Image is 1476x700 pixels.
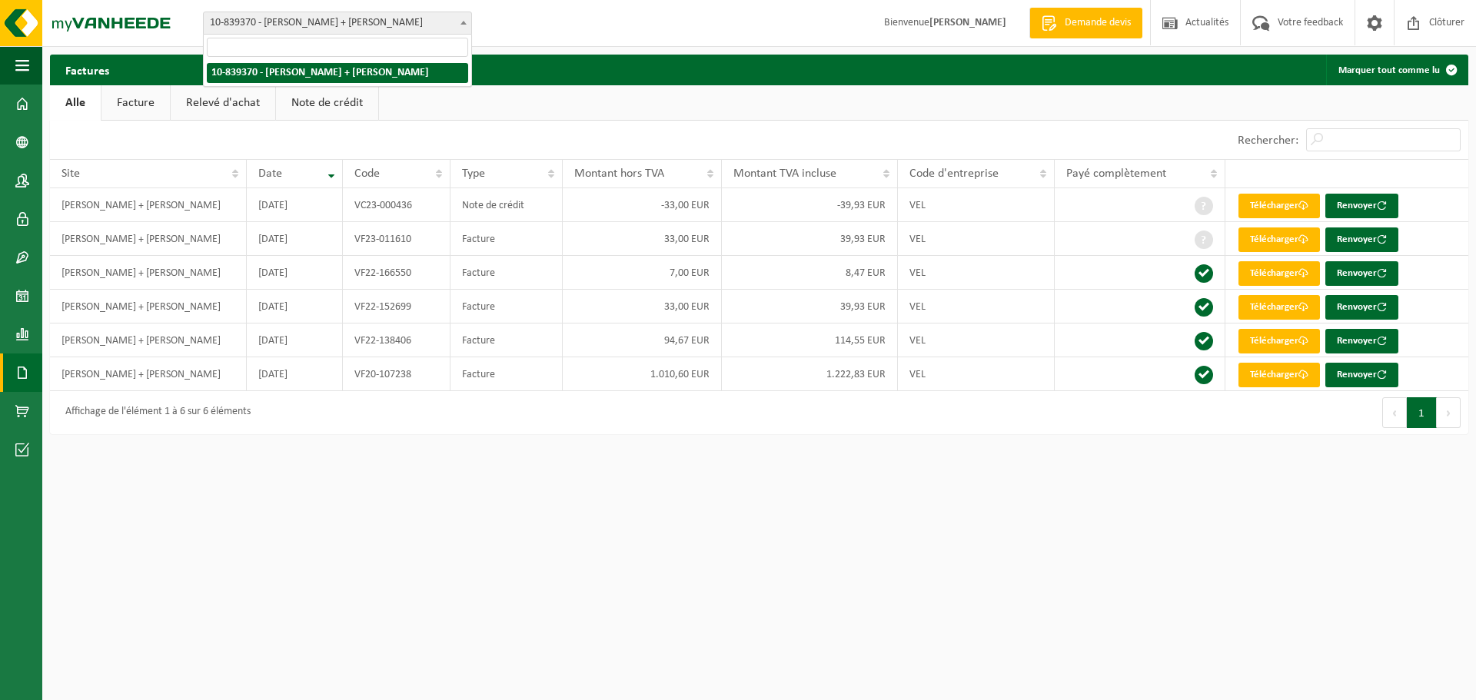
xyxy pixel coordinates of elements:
td: VF20-107238 [343,357,450,391]
td: 33,00 EUR [563,222,722,256]
label: Rechercher: [1238,134,1298,147]
a: Demande devis [1029,8,1142,38]
span: Code d'entreprise [909,168,999,180]
td: Facture [450,323,563,357]
span: Montant TVA incluse [733,168,836,180]
td: Facture [450,290,563,323]
button: Next [1437,397,1461,428]
a: Facture [101,85,170,121]
td: [DATE] [247,290,343,323]
button: Renvoyer [1325,261,1398,286]
td: 7,00 EUR [563,256,722,290]
button: Previous [1382,397,1407,428]
td: 39,93 EUR [722,222,898,256]
a: Télécharger [1238,227,1320,252]
a: Relevé d'achat [171,85,275,121]
td: Note de crédit [450,188,563,222]
td: VEL [898,357,1055,391]
li: 10-839370 - [PERSON_NAME] + [PERSON_NAME] [207,63,468,83]
a: Télécharger [1238,295,1320,320]
span: Code [354,168,380,180]
button: Renvoyer [1325,363,1398,387]
td: VEL [898,323,1055,357]
span: 10-839370 - TERRYN LUC + TERRYN KEVIN - FRAMERIES [203,12,472,35]
button: Marquer tout comme lu [1326,55,1467,85]
td: Facture [450,256,563,290]
td: VF22-152699 [343,290,450,323]
td: VEL [898,188,1055,222]
span: Site [61,168,80,180]
td: -33,00 EUR [563,188,722,222]
span: Date [258,168,282,180]
a: Télécharger [1238,261,1320,286]
td: Facture [450,357,563,391]
td: VF23-011610 [343,222,450,256]
td: VF22-166550 [343,256,450,290]
td: VEL [898,290,1055,323]
td: [DATE] [247,188,343,222]
a: Télécharger [1238,329,1320,353]
td: 94,67 EUR [563,323,722,357]
td: [PERSON_NAME] + [PERSON_NAME] [50,357,247,391]
td: [DATE] [247,256,343,290]
td: [PERSON_NAME] + [PERSON_NAME] [50,323,247,357]
a: Note de crédit [276,85,378,121]
span: Demande devis [1061,15,1135,31]
td: 1.010,60 EUR [563,357,722,391]
a: Télécharger [1238,363,1320,387]
td: VC23-000436 [343,188,450,222]
td: 114,55 EUR [722,323,898,357]
button: Renvoyer [1325,329,1398,353]
td: [PERSON_NAME] + [PERSON_NAME] [50,222,247,256]
td: [PERSON_NAME] + [PERSON_NAME] [50,290,247,323]
button: Renvoyer [1325,295,1398,320]
td: [DATE] [247,357,343,391]
button: 1 [1407,397,1437,428]
span: 10-839370 - TERRYN LUC + TERRYN KEVIN - FRAMERIES [204,12,471,34]
button: Renvoyer [1325,227,1398,252]
td: [PERSON_NAME] + [PERSON_NAME] [50,256,247,290]
td: [DATE] [247,222,343,256]
td: 1.222,83 EUR [722,357,898,391]
a: Alle [50,85,101,121]
td: -39,93 EUR [722,188,898,222]
button: Renvoyer [1325,194,1398,218]
span: Montant hors TVA [574,168,664,180]
td: Facture [450,222,563,256]
div: Affichage de l'élément 1 à 6 sur 6 éléments [58,399,251,426]
td: 8,47 EUR [722,256,898,290]
span: Type [462,168,485,180]
td: VEL [898,256,1055,290]
td: 33,00 EUR [563,290,722,323]
span: Payé complètement [1066,168,1166,180]
td: VEL [898,222,1055,256]
h2: Factures [50,55,125,85]
td: VF22-138406 [343,323,450,357]
td: [PERSON_NAME] + [PERSON_NAME] [50,188,247,222]
td: 39,93 EUR [722,290,898,323]
a: Télécharger [1238,194,1320,218]
td: [DATE] [247,323,343,357]
strong: [PERSON_NAME] [929,17,1006,28]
